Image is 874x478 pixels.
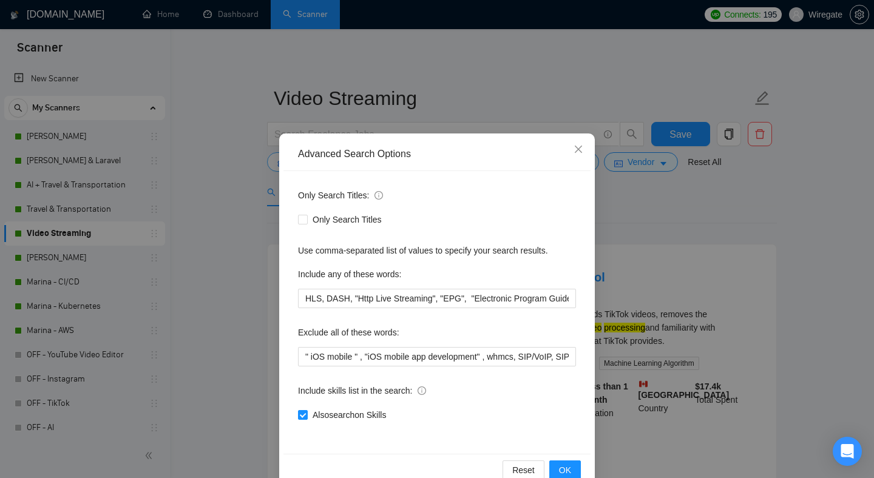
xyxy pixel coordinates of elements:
span: OK [559,463,571,477]
span: Only Search Titles [308,213,387,226]
span: Also search on Skills [308,408,391,422]
label: Exclude all of these words: [298,323,399,342]
div: Use comma-separated list of values to specify your search results. [298,244,576,257]
button: Close [562,133,595,166]
label: Include any of these words: [298,264,401,284]
span: Reset [512,463,535,477]
span: Include skills list in the search: [298,384,426,397]
span: info-circle [418,386,426,395]
span: Only Search Titles: [298,189,383,202]
span: info-circle [374,191,383,200]
span: close [574,144,583,154]
div: Open Intercom Messenger [833,437,862,466]
div: Advanced Search Options [298,147,576,161]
